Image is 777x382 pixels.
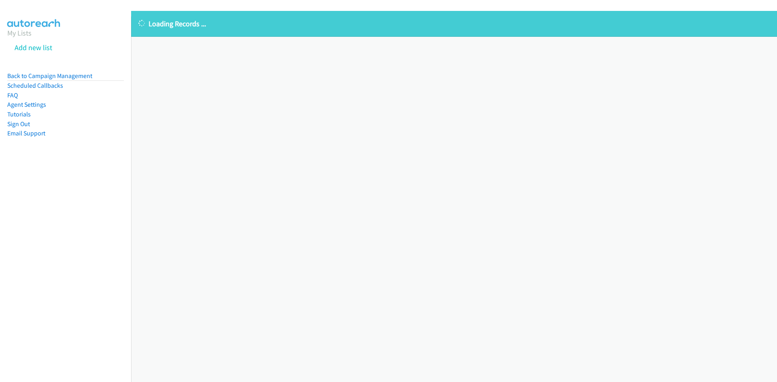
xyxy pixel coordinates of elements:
a: Scheduled Callbacks [7,82,63,89]
a: Back to Campaign Management [7,72,92,80]
a: Add new list [15,43,52,52]
a: Agent Settings [7,101,46,108]
a: Email Support [7,129,45,137]
p: Loading Records ... [138,18,770,29]
a: FAQ [7,91,18,99]
a: Sign Out [7,120,30,128]
a: My Lists [7,28,32,38]
a: Tutorials [7,110,31,118]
